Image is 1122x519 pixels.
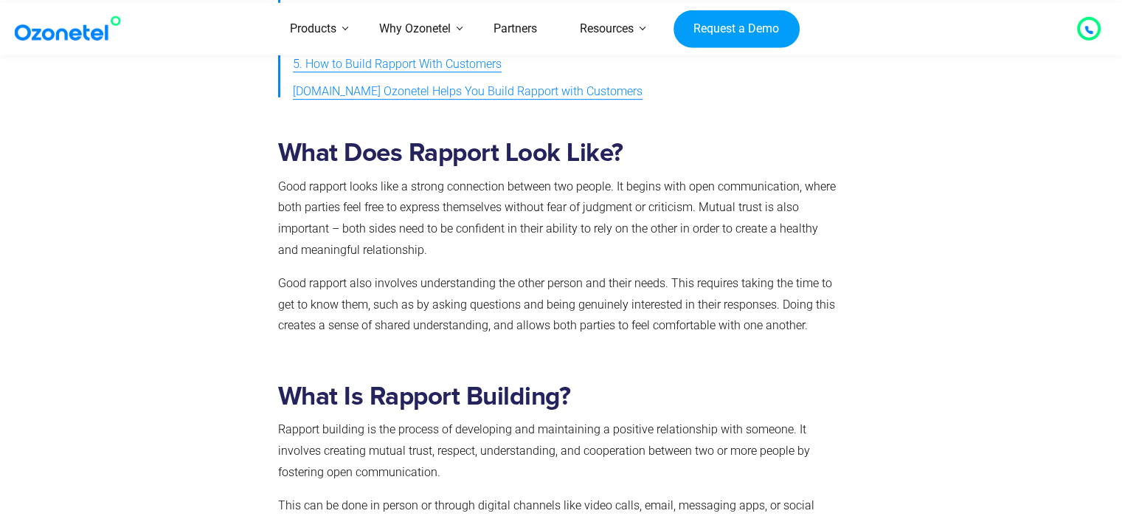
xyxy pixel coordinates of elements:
p: Rapport building is the process of developing and maintaining a positive relationship with someon... [278,419,838,483]
span: [DOMAIN_NAME] Ozonetel Helps You Build Rapport with Customers [293,81,643,103]
a: Resources [558,3,655,55]
p: Good rapport also involves understanding the other person and their needs. This requires taking t... [278,273,838,337]
span: 5. How to Build Rapport With Customers [293,54,502,75]
a: [DOMAIN_NAME] Ozonetel Helps You Build Rapport with Customers [293,78,643,106]
a: 5. How to Build Rapport With Customers [293,51,502,78]
a: Partners [472,3,558,55]
a: Request a Demo [673,10,800,48]
p: Good rapport looks like a strong connection between two people. It begins with open communication... [278,176,838,261]
a: Why Ozonetel [358,3,472,55]
strong: What Does Rapport Look Like? [278,140,623,166]
a: Products [269,3,358,55]
strong: What Is Rapport Building? [278,384,571,410]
